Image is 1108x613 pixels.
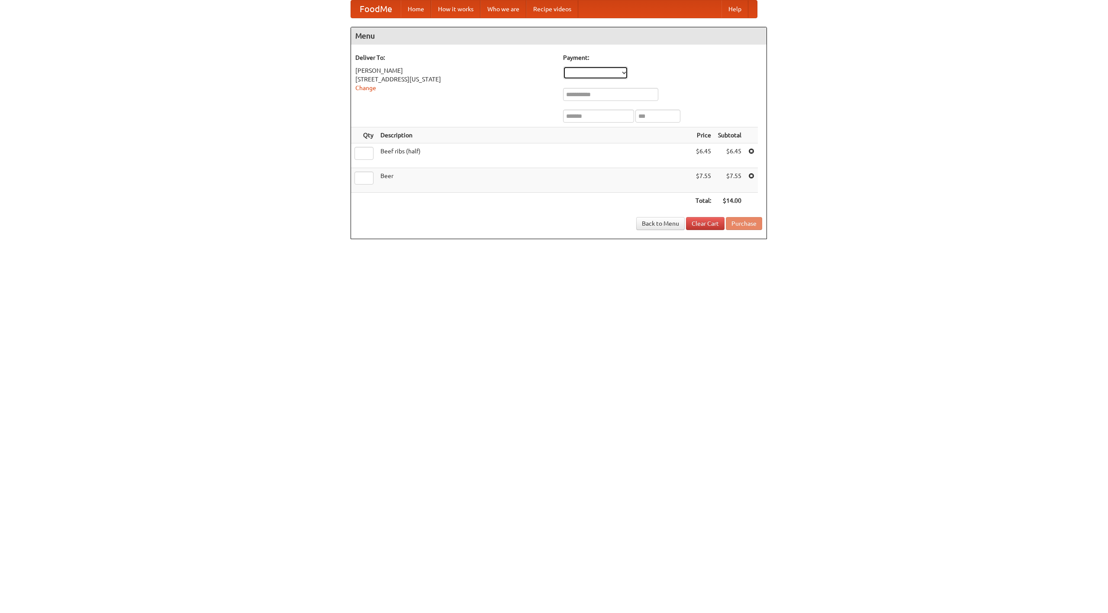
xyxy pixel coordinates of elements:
[526,0,578,18] a: Recipe videos
[377,127,692,143] th: Description
[355,84,376,91] a: Change
[726,217,762,230] button: Purchase
[377,143,692,168] td: Beef ribs (half)
[686,217,725,230] a: Clear Cart
[715,127,745,143] th: Subtotal
[692,127,715,143] th: Price
[351,27,767,45] h4: Menu
[692,143,715,168] td: $6.45
[563,53,762,62] h5: Payment:
[401,0,431,18] a: Home
[692,168,715,193] td: $7.55
[431,0,480,18] a: How it works
[715,193,745,209] th: $14.00
[351,127,377,143] th: Qty
[355,66,554,75] div: [PERSON_NAME]
[480,0,526,18] a: Who we are
[715,168,745,193] td: $7.55
[355,75,554,84] div: [STREET_ADDRESS][US_STATE]
[721,0,748,18] a: Help
[692,193,715,209] th: Total:
[355,53,554,62] h5: Deliver To:
[351,0,401,18] a: FoodMe
[715,143,745,168] td: $6.45
[377,168,692,193] td: Beer
[636,217,685,230] a: Back to Menu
